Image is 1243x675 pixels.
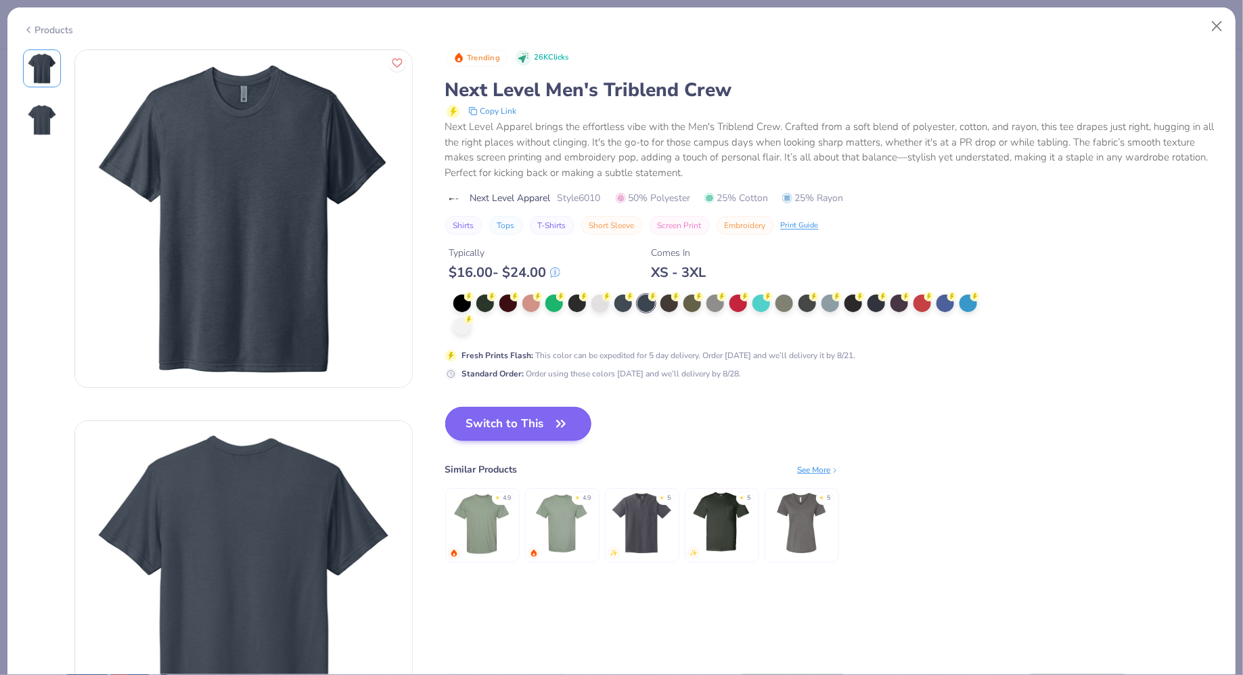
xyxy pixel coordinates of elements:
[462,368,524,379] strong: Standard Order :
[616,191,691,205] span: 50% Polyester
[652,246,706,260] div: Comes In
[535,52,569,64] span: 26K Clicks
[445,462,518,477] div: Similar Products
[690,549,698,557] img: newest.gif
[828,494,831,503] div: 5
[530,216,574,235] button: T-Shirts
[462,349,856,362] div: This color can be expedited for 5 day delivery. Order [DATE] and we’ll delivery it by 8/21.
[26,52,58,85] img: Front
[489,216,523,235] button: Tops
[530,549,538,557] img: trending.gif
[462,350,534,361] strong: Fresh Prints Flash :
[26,104,58,136] img: Back
[449,246,560,260] div: Typically
[704,191,769,205] span: 25% Cotton
[388,54,406,72] button: Like
[462,368,742,380] div: Order using these colors [DATE] and we’ll delivery by 8/28.
[453,52,464,63] img: Trending sort
[740,494,745,499] div: ★
[581,216,643,235] button: Short Sleeve
[558,191,601,205] span: Style 6010
[464,103,521,119] button: copy to clipboard
[445,119,1221,180] div: Next Level Apparel brings the effortless vibe with the Men's Triblend Crew. Crafted from a soft b...
[445,194,464,204] img: brand logo
[467,54,500,62] span: Trending
[530,491,594,555] img: Comfort Colors Adult Heavyweight RS Pocket T-Shirt
[652,264,706,281] div: XS - 3XL
[650,216,710,235] button: Screen Print
[798,464,839,476] div: See More
[445,407,592,441] button: Switch to This
[445,216,482,235] button: Shirts
[717,216,774,235] button: Embroidery
[495,494,501,499] div: ★
[449,264,560,281] div: $ 16.00 - $ 24.00
[819,494,825,499] div: ★
[75,50,412,387] img: Front
[748,494,751,503] div: 5
[668,494,671,503] div: 5
[447,49,507,67] button: Badge Button
[23,23,74,37] div: Products
[1204,14,1230,39] button: Close
[769,491,834,555] img: Bella + Canvas Ladies' Relaxed Jersey V-Neck T-Shirt
[583,494,591,503] div: 4.9
[782,191,844,205] span: 25% Rayon
[450,549,458,557] img: trending.gif
[610,549,618,557] img: newest.gif
[690,491,754,555] img: Gildan Adult 5.5 oz., 50/50 Pocket T-Shirt
[450,491,514,555] img: Comfort Colors Adult Heavyweight T-Shirt
[610,491,674,555] img: Gildan Adult Ultra Cotton 6 Oz. Pocket T-Shirt
[503,494,512,503] div: 4.9
[445,77,1221,103] div: Next Level Men's Triblend Crew
[660,494,665,499] div: ★
[575,494,581,499] div: ★
[781,220,819,232] div: Print Guide
[470,191,551,205] span: Next Level Apparel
